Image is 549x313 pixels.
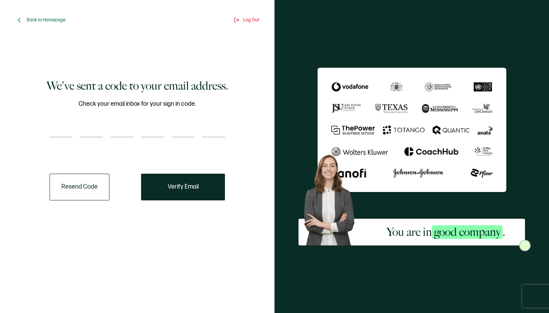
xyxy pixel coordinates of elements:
[141,174,225,200] button: Verify Email
[432,225,502,239] span: good company
[47,78,228,94] h1: We've sent a code to your email address.
[519,240,531,251] img: Sertifier Signup
[168,184,199,190] span: Verify Email
[79,99,196,109] span: Check your email inbox for your sign in code.
[27,17,66,23] span: Back to Homepage
[299,150,366,245] img: Sertifier Signup - You are in <span class="strong-h">good company</span>. Hero
[387,224,505,240] h2: You are in .
[243,17,259,23] span: Log Out
[50,174,109,200] button: Resend Code
[318,68,506,192] img: Sertifier We've sent a code to your email address.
